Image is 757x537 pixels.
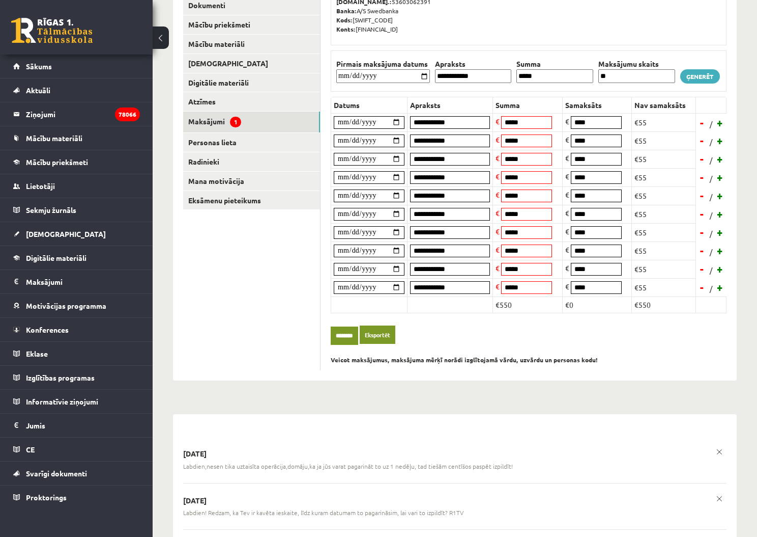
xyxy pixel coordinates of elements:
[496,245,500,254] span: €
[26,270,140,293] legend: Maksājumi
[13,198,140,222] a: Sekmju žurnāls
[13,222,140,246] a: [DEMOGRAPHIC_DATA]
[13,150,140,174] a: Mācību priekšmeti
[331,356,598,364] b: Veicot maksājumus, maksājuma mērķī norādi izglītojamā vārdu, uzvārdu un personas kodu!
[709,265,714,276] span: /
[183,92,320,111] a: Atzīmes
[183,152,320,171] a: Radinieki
[26,253,86,262] span: Digitālie materiāli
[496,263,500,273] span: €
[183,496,726,506] p: [DATE]
[715,151,725,167] a: +
[565,190,569,199] span: €
[712,445,726,459] a: x
[632,241,696,260] td: €55
[565,117,569,126] span: €
[183,462,513,471] span: Labdien,nesen tika uztaisīta operācija,domāju,ka ja jūs varat pagarināt to uz 1 nedēļu, tad tiešā...
[709,192,714,202] span: /
[336,25,356,33] b: Konts:
[13,270,140,293] a: Maksājumi
[697,170,707,185] a: -
[336,16,353,24] b: Kods:
[709,228,714,239] span: /
[709,283,714,294] span: /
[183,449,726,459] p: [DATE]
[632,168,696,186] td: €55
[496,153,500,163] span: €
[230,117,241,127] span: 1
[697,133,707,148] a: -
[26,229,106,238] span: [DEMOGRAPHIC_DATA]
[632,113,696,131] td: €55
[26,133,82,143] span: Mācību materiāli
[697,243,707,258] a: -
[565,245,569,254] span: €
[13,174,140,198] a: Lietotāji
[26,86,50,95] span: Aktuāli
[183,191,320,210] a: Eksāmenu pieteikums
[360,326,395,344] a: Eksportēt
[697,280,707,295] a: -
[183,35,320,53] a: Mācību materiāli
[496,282,500,291] span: €
[115,108,140,121] i: 78066
[565,135,569,144] span: €
[26,469,87,478] span: Svarīgi dokumenti
[183,54,320,73] a: [DEMOGRAPHIC_DATA]
[407,97,493,113] th: Apraksts
[26,493,67,502] span: Proktorings
[183,508,463,517] span: Labdien! Redzam, ka Tev ir kavēta ieskaite, līdz kuram datumam to pagarināsim, lai vari to izpild...
[596,59,678,69] th: Maksājumu skaits
[697,206,707,222] a: -
[331,97,407,113] th: Datums
[496,227,500,236] span: €
[26,421,45,430] span: Jumis
[13,78,140,102] a: Aktuāli
[715,170,725,185] a: +
[632,223,696,241] td: €55
[709,210,714,221] span: /
[715,206,725,222] a: +
[680,69,720,84] a: Ģenerēt
[493,97,563,113] th: Summa
[715,225,725,240] a: +
[562,97,632,113] th: Samaksāts
[26,445,35,454] span: CE
[709,119,714,129] span: /
[496,117,500,126] span: €
[709,137,714,147] span: /
[183,112,320,132] a: Maksājumi1
[697,188,707,203] a: -
[632,186,696,205] td: €55
[432,59,514,69] th: Apraksts
[183,172,320,191] a: Mana motivācija
[183,73,320,92] a: Digitālie materiāli
[565,172,569,181] span: €
[709,173,714,184] span: /
[26,102,140,126] legend: Ziņojumi
[709,247,714,257] span: /
[697,115,707,130] a: -
[632,131,696,150] td: €55
[26,157,88,167] span: Mācību priekšmeti
[13,102,140,126] a: Ziņojumi78066
[632,150,696,168] td: €55
[496,135,500,144] span: €
[13,294,140,317] a: Motivācijas programma
[13,414,140,437] a: Jumis
[13,318,140,341] a: Konferences
[26,325,69,334] span: Konferences
[697,225,707,240] a: -
[13,438,140,461] a: CE
[697,261,707,277] a: -
[26,397,98,406] span: Informatīvie ziņojumi
[632,260,696,278] td: €55
[562,297,632,313] td: €0
[565,263,569,273] span: €
[697,151,707,167] a: -
[632,278,696,297] td: €55
[26,62,52,71] span: Sākums
[632,205,696,223] td: €55
[183,133,320,152] a: Personas lieta
[565,282,569,291] span: €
